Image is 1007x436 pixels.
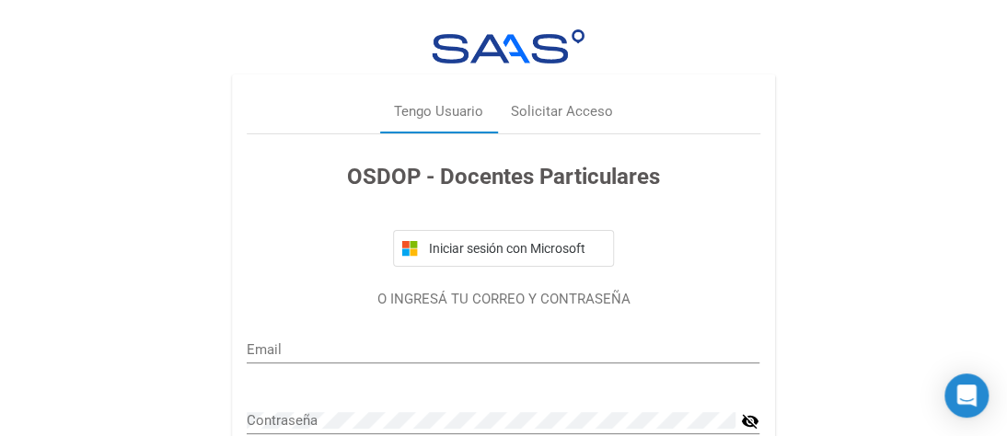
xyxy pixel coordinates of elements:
[394,101,483,122] div: Tengo Usuario
[247,289,759,310] p: O INGRESÁ TU CORREO Y CONTRASEÑA
[741,410,759,432] mat-icon: visibility_off
[944,373,989,418] div: Open Intercom Messenger
[425,241,606,256] span: Iniciar sesión con Microsoft
[511,101,613,122] div: Solicitar Acceso
[247,160,759,193] h3: OSDOP - Docentes Particulares
[393,230,614,267] button: Iniciar sesión con Microsoft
